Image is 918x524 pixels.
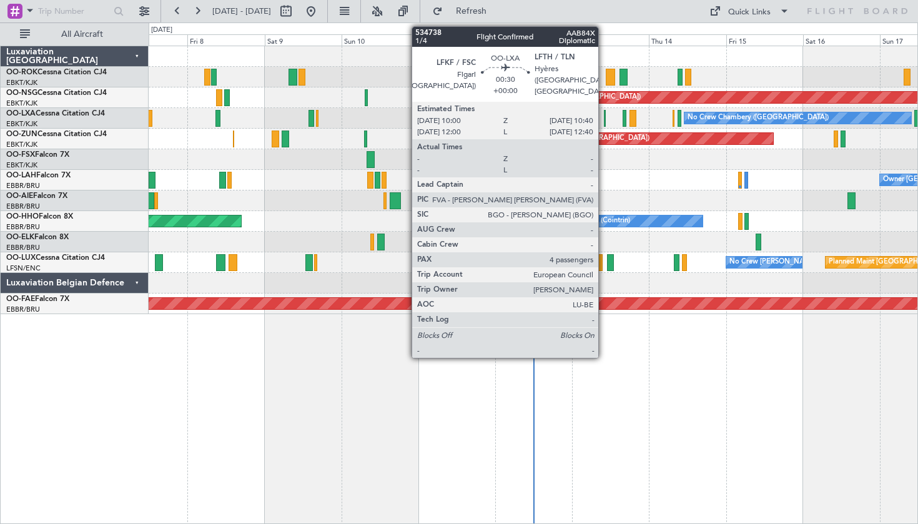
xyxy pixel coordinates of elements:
[212,6,271,17] span: [DATE] - [DATE]
[6,172,71,179] a: OO-LAHFalcon 7X
[6,181,40,190] a: EBBR/BRU
[6,151,35,159] span: OO-FSX
[6,202,40,211] a: EBBR/BRU
[427,1,501,21] button: Refresh
[728,6,771,19] div: Quick Links
[729,253,879,272] div: No Crew [PERSON_NAME] ([PERSON_NAME])
[6,110,105,117] a: OO-LXACessna Citation CJ4
[418,34,495,46] div: Mon 11
[521,212,630,230] div: A/C Unavailable Geneva (Cointrin)
[688,109,829,127] div: No Crew Chambery ([GEOGRAPHIC_DATA])
[803,34,880,46] div: Sat 16
[342,34,418,46] div: Sun 10
[6,131,107,138] a: OO-ZUNCessna Citation CJ4
[6,99,37,108] a: EBKT/KJK
[726,34,803,46] div: Fri 15
[703,1,796,21] button: Quick Links
[14,24,136,44] button: All Aircraft
[6,110,36,117] span: OO-LXA
[151,25,172,36] div: [DATE]
[6,254,36,262] span: OO-LUX
[6,222,40,232] a: EBBR/BRU
[6,213,73,220] a: OO-HHOFalcon 8X
[265,34,342,46] div: Sat 9
[444,88,641,107] div: Planned Maint [GEOGRAPHIC_DATA] ([GEOGRAPHIC_DATA])
[6,243,40,252] a: EBBR/BRU
[6,89,107,97] a: OO-NSGCessna Citation CJ4
[6,172,36,179] span: OO-LAH
[111,34,187,46] div: Thu 7
[6,254,105,262] a: OO-LUXCessna Citation CJ4
[6,234,34,241] span: OO-ELK
[6,192,67,200] a: OO-AIEFalcon 7X
[6,264,41,273] a: LFSN/ENC
[6,295,69,303] a: OO-FAEFalcon 7X
[649,34,726,46] div: Thu 14
[572,34,649,46] div: Wed 13
[6,213,39,220] span: OO-HHO
[6,234,69,241] a: OO-ELKFalcon 8X
[6,140,37,149] a: EBKT/KJK
[6,69,107,76] a: OO-ROKCessna Citation CJ4
[38,2,110,21] input: Trip Number
[444,129,649,148] div: Unplanned Maint [GEOGRAPHIC_DATA] ([GEOGRAPHIC_DATA])
[445,7,498,16] span: Refresh
[6,305,40,314] a: EBBR/BRU
[6,78,37,87] a: EBKT/KJK
[495,34,572,46] div: Tue 12
[187,34,264,46] div: Fri 8
[6,69,37,76] span: OO-ROK
[6,161,37,170] a: EBKT/KJK
[6,89,37,97] span: OO-NSG
[6,295,35,303] span: OO-FAE
[6,131,37,138] span: OO-ZUN
[6,119,37,129] a: EBKT/KJK
[6,192,33,200] span: OO-AIE
[32,30,132,39] span: All Aircraft
[6,151,69,159] a: OO-FSXFalcon 7X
